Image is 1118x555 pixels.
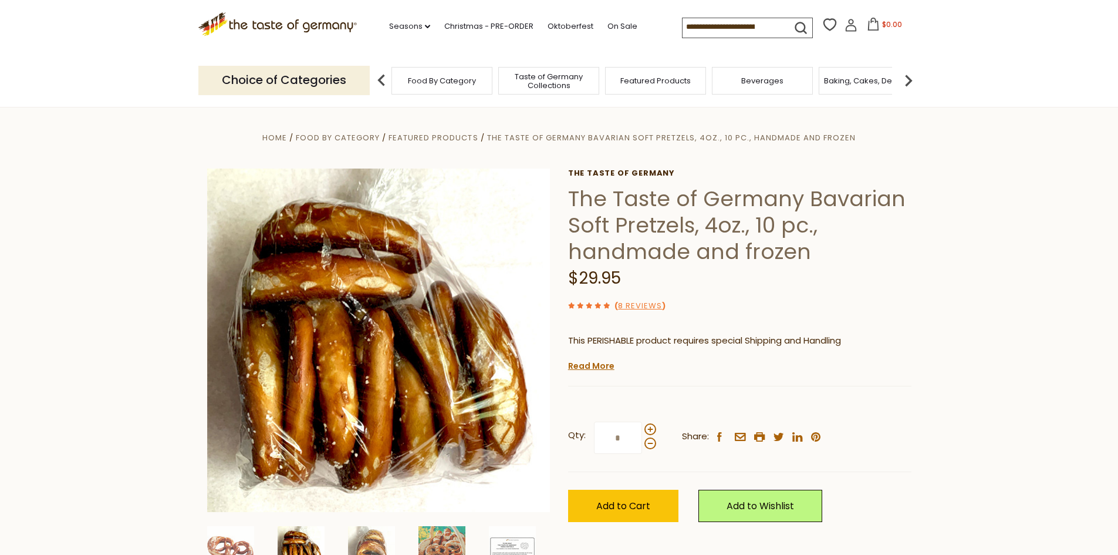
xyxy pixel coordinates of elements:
a: Read More [568,360,614,372]
span: Add to Cart [596,499,650,513]
img: The Taste of Germany Bavarian Soft Pretzels, 4oz., 10 pc., handmade and frozen [207,169,550,512]
button: Add to Cart [568,490,678,522]
button: $0.00 [860,18,910,35]
a: Food By Category [408,76,476,85]
a: Seasons [389,20,430,33]
a: Baking, Cakes, Desserts [824,76,915,85]
h1: The Taste of Germany Bavarian Soft Pretzels, 4oz., 10 pc., handmade and frozen [568,186,911,265]
img: next arrow [897,69,920,92]
a: 8 Reviews [618,300,662,312]
a: The Taste of Germany Bavarian Soft Pretzels, 4oz., 10 pc., handmade and frozen [487,132,856,143]
strong: Qty: [568,428,586,443]
input: Qty: [594,422,642,454]
a: Beverages [741,76,783,85]
a: Featured Products [620,76,691,85]
a: The Taste of Germany [568,169,911,178]
img: previous arrow [370,69,393,92]
a: Christmas - PRE-ORDER [444,20,533,33]
a: Oktoberfest [548,20,593,33]
a: Featured Products [389,132,478,143]
a: Taste of Germany Collections [502,72,596,90]
span: Share: [682,429,709,444]
span: $0.00 [882,19,902,29]
li: We will ship this product in heat-protective packaging and ice. [579,357,911,372]
a: Food By Category [296,132,380,143]
a: On Sale [607,20,637,33]
p: This PERISHABLE product requires special Shipping and Handling [568,334,911,348]
p: Choice of Categories [198,66,370,95]
a: Add to Wishlist [698,490,822,522]
span: $29.95 [568,267,621,290]
span: ( ) [614,300,666,311]
a: Home [262,132,287,143]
